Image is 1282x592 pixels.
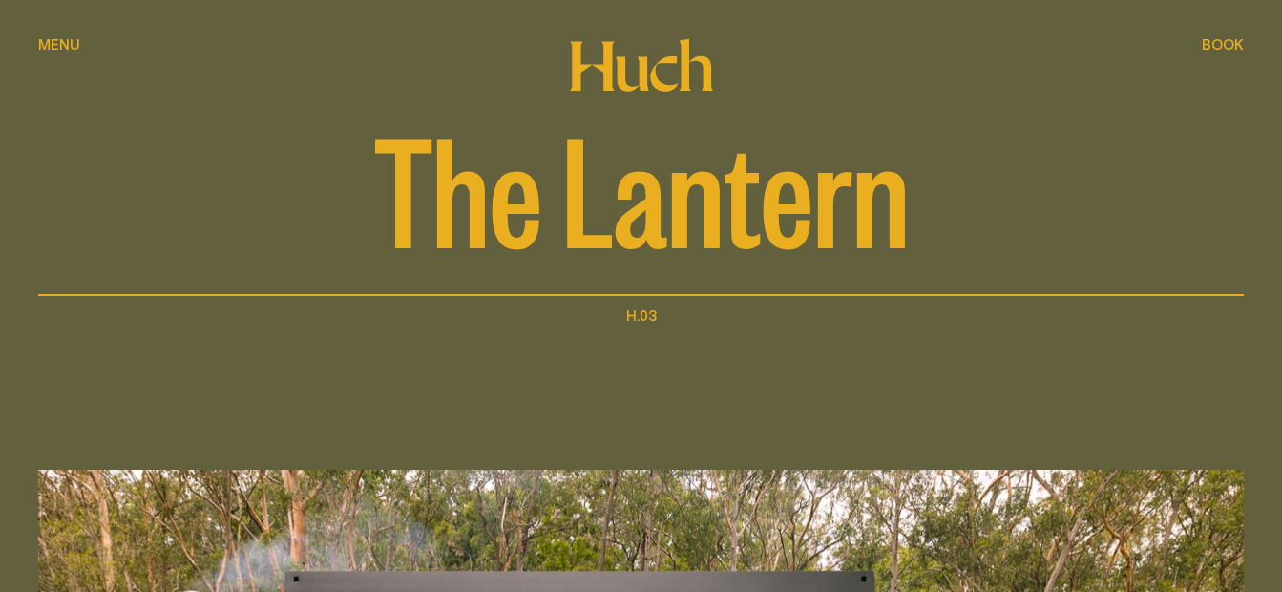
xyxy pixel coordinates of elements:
span: Book [1202,37,1244,52]
span: Menu [38,37,80,52]
span: The Lantern [373,109,910,262]
button: show menu [38,34,80,57]
button: show booking tray [1202,34,1244,57]
h1: H.03 [626,304,657,327]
